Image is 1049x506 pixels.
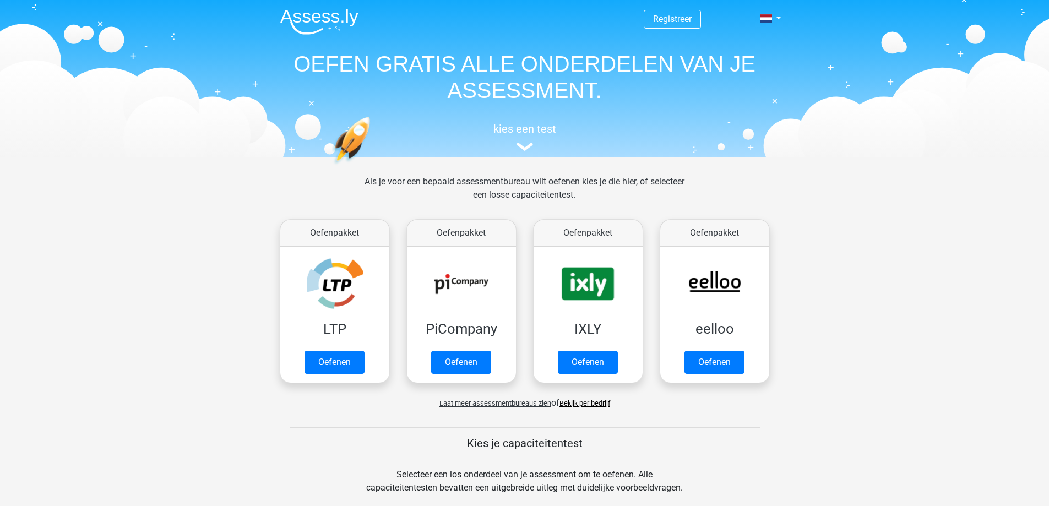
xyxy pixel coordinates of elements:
[271,51,778,104] h1: OEFEN GRATIS ALLE ONDERDELEN VAN JE ASSESSMENT.
[356,175,693,215] div: Als je voor een bepaald assessmentbureau wilt oefenen kies je die hier, of selecteer een losse ca...
[280,9,358,35] img: Assessly
[684,351,744,374] a: Oefenen
[271,388,778,410] div: of
[439,399,551,407] span: Laat meer assessmentbureaus zien
[305,351,365,374] a: Oefenen
[290,437,760,450] h5: Kies je capaciteitentest
[271,122,778,151] a: kies een test
[558,351,618,374] a: Oefenen
[271,122,778,135] h5: kies een test
[653,14,692,24] a: Registreer
[559,399,610,407] a: Bekijk per bedrijf
[332,117,413,216] img: oefenen
[431,351,491,374] a: Oefenen
[517,143,533,151] img: assessment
